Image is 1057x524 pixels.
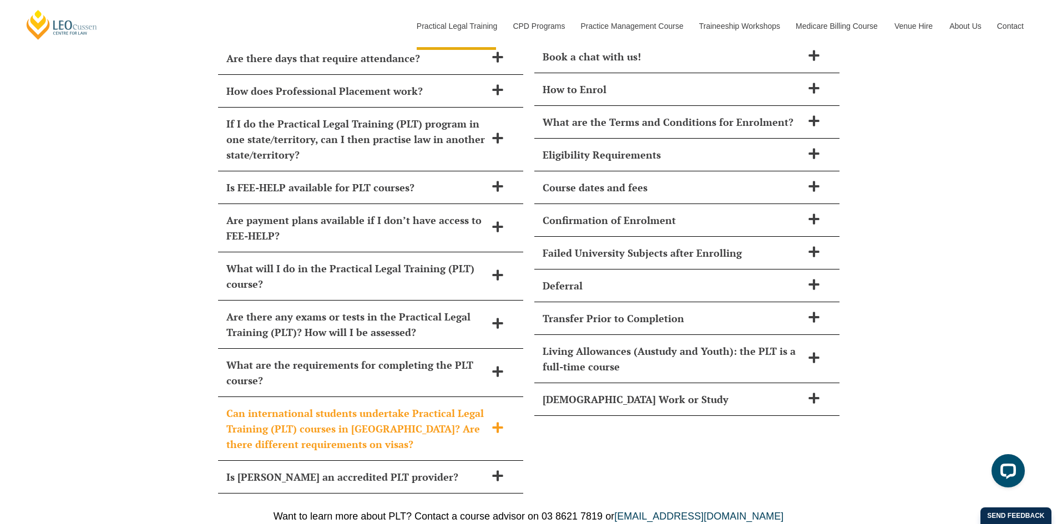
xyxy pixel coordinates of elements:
h2: Transfer Prior to Completion [543,311,802,326]
h2: Failed University Subjects after Enrolling [543,245,802,261]
h2: Living Allowances (Austudy and Youth): the PLT is a full-time course [543,343,802,374]
h2: Can international students undertake Practical Legal Training (PLT) courses in [GEOGRAPHIC_DATA]?... [226,405,486,452]
a: Venue Hire [886,2,941,50]
h2: Are payment plans available if I don’t have access to FEE-HELP? [226,212,486,243]
h2: What will I do in the Practical Legal Training (PLT) course? [226,261,486,292]
a: Practice Management Course [573,2,691,50]
h2: How to Enrol [543,82,802,97]
a: [EMAIL_ADDRESS][DOMAIN_NAME] [614,511,783,522]
h2: Course dates and fees [543,180,802,195]
a: Traineeship Workshops [691,2,787,50]
h2: What are the Terms and Conditions for Enrolment? [543,114,802,130]
a: CPD Programs [504,2,572,50]
h2: [DEMOGRAPHIC_DATA] Work or Study [543,391,802,407]
p: Want to learn more about PLT? Contact a course advisor on 03 8621 7819 or [213,510,845,522]
a: Medicare Billing Course [787,2,886,50]
h2: What are the requirements for completing the PLT course? [226,357,486,388]
h2: Are there days that require attendance? [226,50,486,66]
h2: How does Professional Placement work? [226,83,486,99]
h2: Confirmation of Enrolment [543,212,802,228]
h2: Eligibility Requirements [543,147,802,162]
iframe: LiveChat chat widget [983,450,1029,496]
h2: If I do the Practical Legal Training (PLT) program in one state/territory, can I then practise la... [226,116,486,162]
h2: Deferral [543,278,802,293]
h2: Book a chat with us! [543,49,802,64]
a: Practical Legal Training [408,2,505,50]
h2: Is [PERSON_NAME] an accredited PLT provider? [226,469,486,485]
h2: Are there any exams or tests in the Practical Legal Training (PLT)? How will I be assessed? [226,309,486,340]
a: Contact [989,2,1032,50]
a: [PERSON_NAME] Centre for Law [25,9,99,40]
a: About Us [941,2,989,50]
h2: Is FEE-HELP available for PLT courses? [226,180,486,195]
